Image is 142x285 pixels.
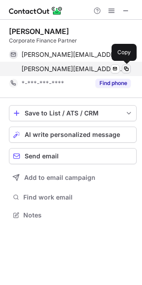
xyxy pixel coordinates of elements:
span: [PERSON_NAME][EMAIL_ADDRESS][PERSON_NAME][DOMAIN_NAME] [22,65,124,73]
button: AI write personalized message [9,127,137,143]
img: ContactOut v5.3.10 [9,5,63,16]
button: save-profile-one-click [9,105,137,121]
div: Corporate Finance Partner [9,37,137,45]
button: Notes [9,209,137,221]
button: Reveal Button [95,79,131,88]
span: AI write personalized message [25,131,120,138]
span: [PERSON_NAME][EMAIL_ADDRESS][PERSON_NAME][DOMAIN_NAME] [22,51,124,59]
span: Add to email campaign [24,174,95,181]
button: Send email [9,148,137,164]
div: Save to List / ATS / CRM [25,110,121,117]
button: Add to email campaign [9,170,137,186]
span: Send email [25,153,59,160]
div: [PERSON_NAME] [9,27,69,36]
span: Notes [23,211,133,219]
span: Find work email [23,193,133,201]
button: Find work email [9,191,137,204]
